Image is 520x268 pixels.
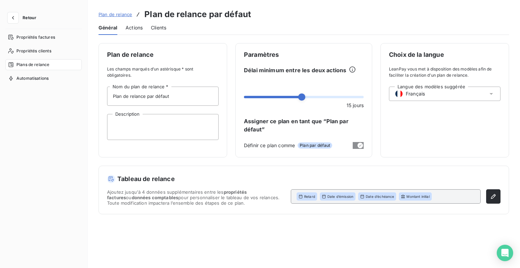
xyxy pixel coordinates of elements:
span: Assigner ce plan en tant que “Plan par défaut” [244,117,364,133]
span: Définir ce plan comme [244,142,295,149]
span: Clients [151,24,166,31]
span: Choix de la langue [389,52,500,58]
span: Date d’échéance [366,194,394,199]
span: Retour [23,16,36,20]
span: Plan de relance [107,52,219,58]
a: Propriétés clients [5,46,82,56]
a: Plans de relance [5,59,82,70]
span: Propriétés clients [16,48,51,54]
span: Général [99,24,117,31]
span: Français [406,90,425,97]
span: 15 jours [347,102,364,109]
span: Paramètres [244,52,364,58]
a: Automatisations [5,73,82,84]
span: Retard [304,194,315,199]
button: Retour [5,12,42,23]
span: Automatisations [16,75,49,81]
a: Propriétés factures [5,32,82,43]
a: Plan de relance [99,11,132,18]
span: Plans de relance [16,62,49,68]
h3: Plan de relance par défaut [144,8,251,21]
span: LeanPay vous met à disposition des modèles afin de faciliter la création d’un plan de relance. [389,66,500,78]
span: Date d’émission [327,194,353,199]
span: Plan de relance [99,12,132,17]
span: Montant initial [406,194,429,199]
span: Les champs marqués d’un astérisque * sont obligatoires. [107,66,219,78]
span: Actions [126,24,143,31]
input: placeholder [107,87,219,106]
span: Plan par défaut [298,142,332,149]
div: Open Intercom Messenger [497,245,513,261]
h5: Tableau de relance [107,174,500,184]
span: propriétés factures [107,189,247,200]
span: données comptables [132,195,179,200]
span: Délai minimum entre les deux actions [244,66,346,74]
span: Propriétés factures [16,34,55,40]
span: Ajoutez jusqu'à 4 données supplémentaires entre les ou pour personnaliser le tableau de vos relan... [107,189,285,206]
